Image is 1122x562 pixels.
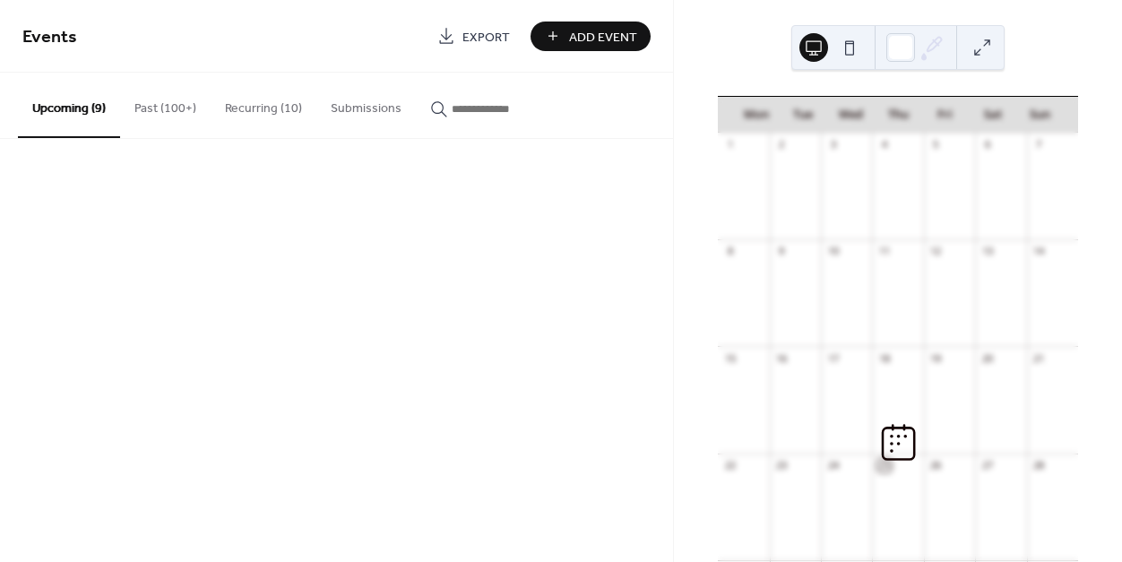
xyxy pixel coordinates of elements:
div: 24 [826,459,840,472]
span: Add Event [569,28,637,47]
a: Export [424,22,523,51]
div: 20 [980,351,994,365]
div: 28 [1032,459,1046,472]
div: Wed [827,97,875,133]
div: 15 [723,351,737,365]
span: Export [462,28,510,47]
div: 10 [826,245,840,258]
div: Fri [922,97,970,133]
div: 27 [980,459,994,472]
div: 14 [1032,245,1046,258]
span: Events [22,20,77,55]
button: Upcoming (9) [18,73,120,138]
div: 26 [929,459,943,472]
div: 5 [929,138,943,151]
div: 8 [723,245,737,258]
div: 2 [775,138,789,151]
div: 7 [1032,138,1046,151]
div: 17 [826,351,840,365]
div: 12 [929,245,943,258]
div: 21 [1032,351,1046,365]
div: 18 [877,351,891,365]
div: 1 [723,138,737,151]
button: Past (100+) [120,73,211,136]
div: Sun [1016,97,1064,133]
div: 3 [826,138,840,151]
div: 9 [775,245,789,258]
div: Mon [732,97,780,133]
div: 22 [723,459,737,472]
div: Sat [969,97,1016,133]
div: 16 [775,351,789,365]
div: 4 [877,138,891,151]
button: Recurring (10) [211,73,316,136]
div: 25 [877,459,891,472]
button: Add Event [531,22,651,51]
div: 11 [877,245,891,258]
div: 19 [929,351,943,365]
div: Thu [875,97,922,133]
div: Tue [780,97,827,133]
div: 6 [980,138,994,151]
button: Submissions [316,73,416,136]
div: 23 [775,459,789,472]
div: 13 [980,245,994,258]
